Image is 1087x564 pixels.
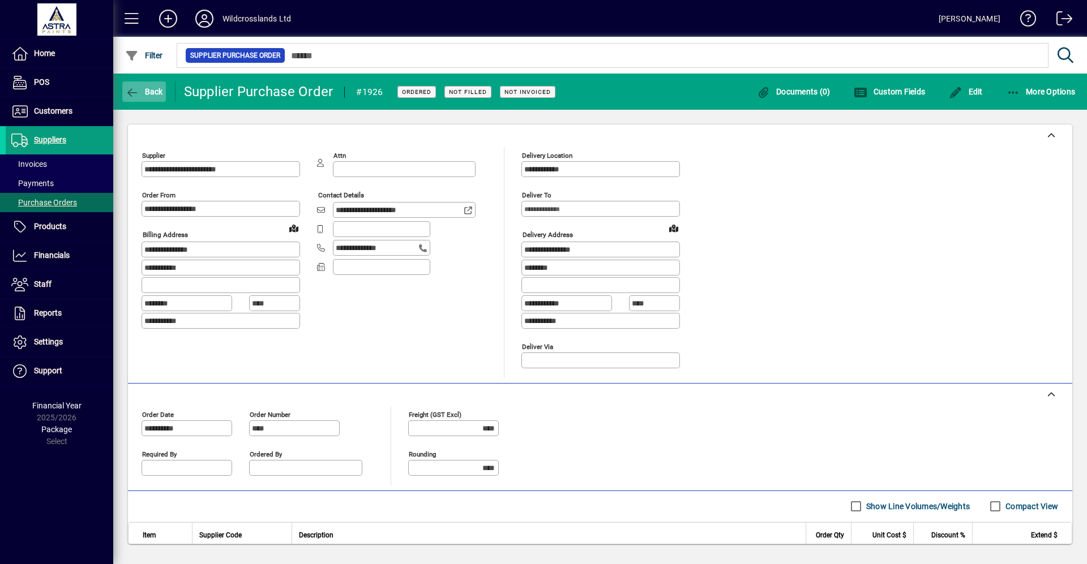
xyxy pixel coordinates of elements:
[11,198,77,207] span: Purchase Orders
[34,78,49,87] span: POS
[34,106,72,115] span: Customers
[6,299,113,328] a: Reports
[142,191,176,199] mat-label: Order from
[34,222,66,231] span: Products
[402,88,431,96] span: Ordered
[184,83,333,101] div: Supplier Purchase Order
[113,81,176,102] app-page-header-button: Back
[34,308,62,317] span: Reports
[34,366,62,375] span: Support
[851,81,928,102] button: Custom Fields
[6,68,113,97] a: POS
[222,10,291,28] div: Wildcrosslands Ltd
[333,152,346,160] mat-label: Attn
[11,160,47,169] span: Invoices
[6,40,113,68] a: Home
[190,50,280,61] span: Supplier Purchase Order
[1004,81,1079,102] button: More Options
[449,88,487,96] span: Not Filled
[816,529,844,541] span: Order Qty
[11,179,54,188] span: Payments
[32,401,82,410] span: Financial Year
[299,529,333,541] span: Description
[150,8,186,29] button: Add
[864,501,970,512] label: Show Line Volumes/Weights
[6,174,113,193] a: Payments
[34,135,66,144] span: Suppliers
[6,213,113,241] a: Products
[143,529,156,541] span: Item
[142,450,177,458] mat-label: Required by
[6,270,113,299] a: Staff
[1031,529,1058,541] span: Extend $
[1003,501,1058,512] label: Compact View
[6,328,113,356] a: Settings
[285,219,303,237] a: View on map
[854,87,925,96] span: Custom Fields
[409,450,436,458] mat-label: Rounding
[125,87,163,96] span: Back
[757,87,831,96] span: Documents (0)
[199,529,242,541] span: Supplier Code
[665,219,683,237] a: View on map
[6,97,113,126] a: Customers
[34,337,63,346] span: Settings
[6,242,113,270] a: Financials
[1007,87,1076,96] span: More Options
[186,8,222,29] button: Profile
[250,410,290,418] mat-label: Order number
[356,83,383,101] div: #1926
[250,450,282,458] mat-label: Ordered by
[939,10,1000,28] div: [PERSON_NAME]
[522,191,551,199] mat-label: Deliver To
[34,279,52,289] span: Staff
[6,357,113,385] a: Support
[522,342,553,350] mat-label: Deliver via
[122,45,166,66] button: Filter
[931,529,965,541] span: Discount %
[872,529,906,541] span: Unit Cost $
[41,425,72,434] span: Package
[1012,2,1037,39] a: Knowledge Base
[949,87,983,96] span: Edit
[946,81,986,102] button: Edit
[1048,2,1073,39] a: Logout
[504,88,551,96] span: Not Invoiced
[6,193,113,212] a: Purchase Orders
[142,152,165,160] mat-label: Supplier
[409,410,461,418] mat-label: Freight (GST excl)
[142,410,174,418] mat-label: Order date
[122,81,166,102] button: Back
[6,154,113,174] a: Invoices
[754,81,833,102] button: Documents (0)
[34,251,70,260] span: Financials
[34,49,55,58] span: Home
[125,51,163,60] span: Filter
[522,152,572,160] mat-label: Delivery Location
